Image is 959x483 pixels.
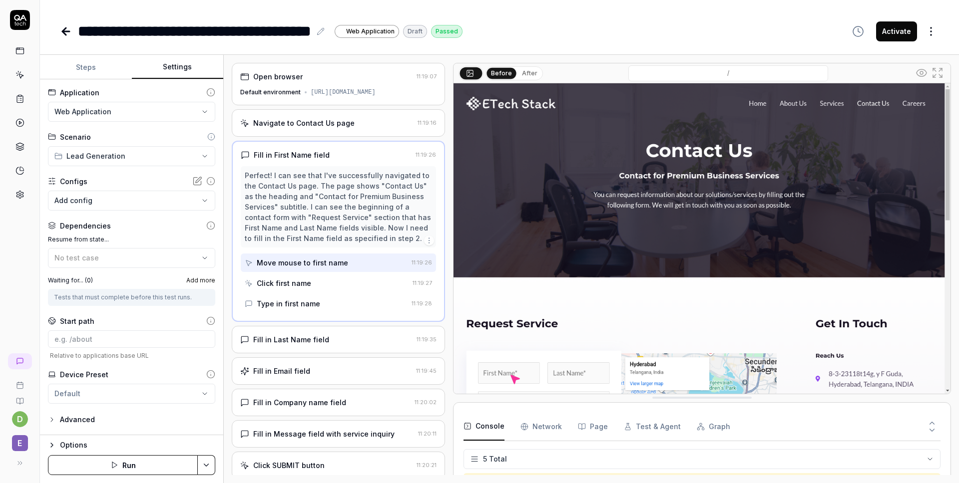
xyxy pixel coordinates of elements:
[464,413,504,441] button: Console
[60,87,99,98] div: Application
[4,427,35,453] button: E
[12,411,28,427] button: d
[431,25,463,38] div: Passed
[60,369,108,380] div: Device Preset
[241,253,436,272] button: Move mouse to first name11:19:26
[54,388,80,399] div: Default
[60,316,94,326] div: Start path
[346,27,395,36] span: Web Application
[40,55,132,79] button: Steps
[54,293,209,302] div: Tests that must complete before this test runs.
[418,430,437,437] time: 11:20:11
[253,429,395,439] div: Fill in Message field with service inquiry
[186,276,215,285] span: Add more
[48,414,95,426] button: Advanced
[48,439,215,451] button: Options
[54,106,111,117] span: Web Application
[253,460,325,471] div: Click SUBMIT button
[335,24,399,38] a: Web Application
[518,68,541,79] button: After
[60,132,91,142] div: Scenario
[624,413,681,441] button: Test & Agent
[60,176,87,187] div: Configs
[48,276,93,285] label: Waiting for... ( 0 )
[253,334,329,345] div: Fill in Last Name field
[48,235,215,244] label: Resume from state...
[415,399,437,406] time: 11:20:02
[417,73,437,80] time: 11:19:07
[48,384,215,404] button: Default
[520,413,562,441] button: Network
[487,67,516,78] button: Before
[254,150,330,160] div: Fill in First Name field
[48,102,215,122] button: Web Application
[240,88,301,97] div: Default environment
[253,71,303,82] div: Open browser
[257,257,348,268] div: Move mouse to first name
[4,373,35,389] a: Book a call with us
[416,367,437,374] time: 11:19:45
[253,397,346,408] div: Fill in Company name field
[417,462,437,469] time: 11:20:21
[454,83,951,394] img: Screenshot
[8,353,32,369] a: New conversation
[876,21,917,41] button: Activate
[403,25,427,38] div: Draft
[416,151,436,158] time: 11:19:26
[241,274,436,292] button: Click first name11:19:27
[48,330,215,348] input: e.g. /about
[48,146,215,166] button: Lead Generation
[253,118,355,128] div: Navigate to Contact Us page
[48,455,198,475] button: Run
[253,366,310,376] div: Fill in Email field
[846,21,870,41] button: View version history
[413,279,432,286] time: 11:19:27
[241,294,436,313] button: Type in first name11:19:28
[66,151,125,161] span: Lead Generation
[132,55,224,79] button: Settings
[311,88,376,97] div: [URL][DOMAIN_NAME]
[60,439,215,451] div: Options
[257,298,320,309] div: Type in first name
[60,414,95,426] div: Advanced
[417,336,437,343] time: 11:19:35
[12,435,28,451] span: E
[930,65,946,81] button: Open in full screen
[914,65,930,81] button: Show all interative elements
[418,119,437,126] time: 11:19:16
[412,259,432,266] time: 11:19:26
[4,389,35,405] a: Documentation
[578,413,608,441] button: Page
[245,170,432,243] div: Perfect! I can see that I've successfully navigated to the Contact Us page. The page shows "Conta...
[60,221,111,231] div: Dependencies
[54,253,99,262] span: No test case
[48,352,215,359] span: Relative to applications base URL
[257,278,311,288] div: Click first name
[697,413,730,441] button: Graph
[412,300,432,307] time: 11:19:28
[48,248,215,268] button: No test case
